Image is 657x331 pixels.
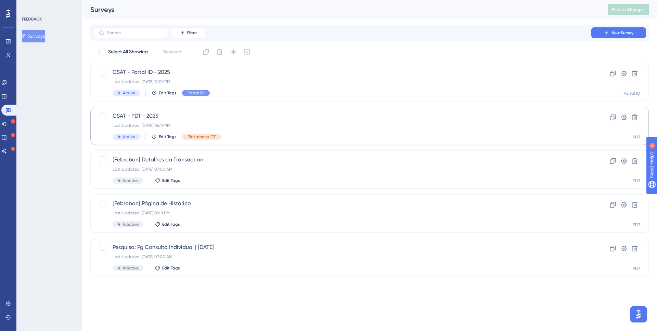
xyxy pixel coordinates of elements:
[123,222,139,227] span: Inactive
[171,27,205,38] button: Filter
[155,222,180,227] button: Edit Tags
[123,134,135,140] span: Active
[123,178,139,183] span: Inactive
[113,123,572,128] div: Last Updated: [DATE] 06:19 PM
[22,30,45,42] button: Surveys
[163,48,182,56] span: Deselect
[113,243,572,251] span: Pesquisa: Pg Consulta Individual | [DATE]
[151,134,177,140] button: Edit Tags
[159,90,177,96] span: Edit Tags
[90,5,591,14] div: Surveys
[107,30,163,35] input: Search
[113,210,572,216] div: Last Updated: [DATE] 09:11 PM
[155,265,180,271] button: Edit Tags
[113,112,572,120] span: CSAT - PDT - 2025
[608,4,649,15] button: Publish Changes
[16,2,43,10] span: Need Help?
[188,90,204,96] span: Portal ID
[633,134,640,140] div: PDT
[151,90,177,96] button: Edit Tags
[187,30,197,36] span: Filter
[623,91,640,96] div: Portal ID
[123,90,135,96] span: Active
[113,79,572,84] div: Last Updated: [DATE] 12:09 PM
[188,134,216,140] span: Plataforma DT
[633,266,640,271] div: PDT
[22,16,42,22] div: FEEDBACK
[113,167,572,172] div: Last Updated: [DATE] 07:00 AM
[633,222,640,227] div: PDT
[123,265,139,271] span: Inactive
[108,48,148,56] span: Select All Showing
[611,30,633,36] span: New Survey
[48,3,50,9] div: 4
[113,254,572,260] div: Last Updated: [DATE] 07:00 AM
[156,46,188,58] button: Deselect
[155,178,180,183] button: Edit Tags
[628,304,649,325] iframe: UserGuiding AI Assistant Launcher
[591,27,646,38] button: New Survey
[113,156,572,164] span: [Febraban] Detalhes da Transaction
[162,222,180,227] span: Edit Tags
[162,178,180,183] span: Edit Tags
[633,178,640,184] div: PDT
[113,68,572,76] span: CSAT - Portal ID - 2025
[162,265,180,271] span: Edit Tags
[612,7,645,12] span: Publish Changes
[159,134,177,140] span: Edit Tags
[113,199,572,208] span: [Febraban] Página de Histórico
